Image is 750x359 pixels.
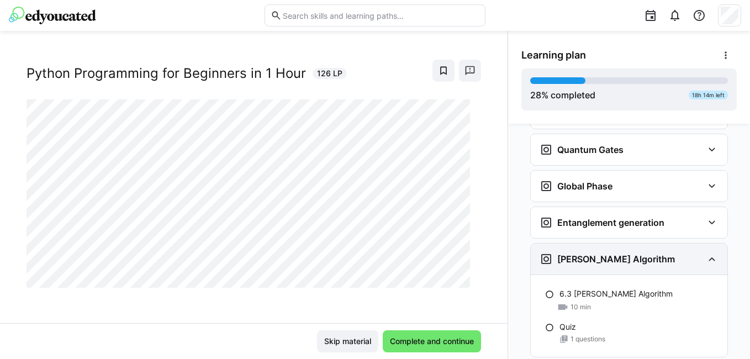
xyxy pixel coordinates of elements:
h3: Global Phase [557,181,612,192]
button: Skip material [317,330,378,352]
h3: Quantum Gates [557,144,624,155]
h2: Python Programming for Beginners in 1 Hour [27,65,306,82]
span: Complete and continue [388,336,476,347]
span: 28 [530,89,541,101]
h3: [PERSON_NAME] Algorithm [557,254,675,265]
span: 1 questions [571,335,605,344]
span: Skip material [323,336,373,347]
button: Complete and continue [383,330,481,352]
span: 10 min [571,303,591,312]
span: Learning plan [521,49,586,61]
span: 126 LP [317,68,342,79]
div: % completed [530,88,595,102]
p: 6.3 [PERSON_NAME] Algorithm [559,288,673,299]
div: 18h 14m left [689,91,728,99]
input: Search skills and learning paths… [282,10,479,20]
p: Quiz [559,321,576,332]
h3: Entanglement generation [557,217,664,228]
